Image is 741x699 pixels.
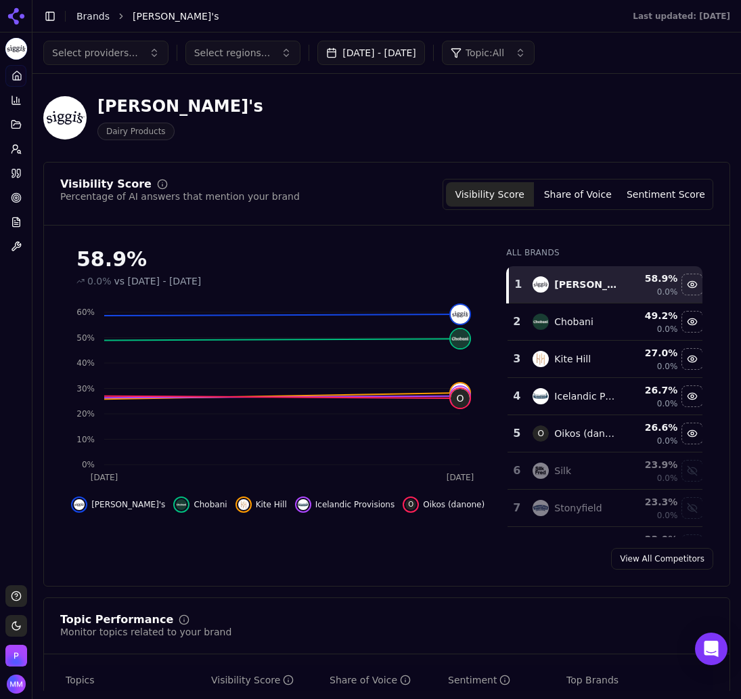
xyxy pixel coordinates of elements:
div: 23.9 % [629,458,677,471]
div: 2 [513,314,519,330]
button: Open user button [7,675,26,694]
span: 0.0% [657,473,678,484]
img: siggi's [451,305,470,324]
span: 0.0% [657,324,678,335]
a: Brands [76,11,110,22]
span: Kite Hill [256,499,287,510]
div: 3 [513,351,519,367]
nav: breadcrumb [76,9,606,23]
img: silk [533,463,549,479]
tr: 23.0%Show forager project data [508,527,704,564]
button: Hide kite hill data [681,348,703,370]
img: Siggi's [43,96,87,140]
div: 7 [513,500,519,516]
button: Hide kite hill data [235,496,287,513]
span: Oikos (danone) [423,499,485,510]
div: 6 [513,463,519,479]
div: 4 [513,388,519,404]
span: 0.0% [657,510,678,521]
div: [PERSON_NAME]'s [97,96,263,117]
button: [DATE] - [DATE] [317,41,425,65]
tr: 5OOikos (danone)26.6%0.0%Hide oikos (danone) data [508,415,704,452]
span: [PERSON_NAME]'s [91,499,165,510]
div: v 4.0.25 [38,22,66,33]
div: Topic Performance [60,614,173,625]
div: Sentiment [448,673,510,687]
span: Chobani [194,499,227,510]
button: Show silk data [681,460,703,482]
span: 0.0% [657,398,678,409]
img: kite hill [238,499,249,510]
span: Dairy Products [97,123,175,140]
tspan: 10% [76,435,95,444]
img: icelandic provisions [451,387,470,406]
span: Icelandic Provisions [315,499,395,510]
img: website_grey.svg [22,35,32,46]
img: icelandic provisions [533,388,549,404]
button: Hide oikos (danone) data [681,423,703,444]
img: chobani [533,314,549,330]
span: O [451,389,470,408]
div: Domain: [URL] [35,35,96,46]
tspan: 0% [82,460,95,469]
tspan: [DATE] [91,473,118,482]
button: Hide icelandic provisions data [681,385,703,407]
button: Sentiment Score [622,182,710,207]
tr: 3kite hillKite Hill27.0%0.0%Hide kite hill data [508,341,704,378]
div: Oikos (danone) [554,427,618,440]
img: chobani [176,499,187,510]
button: Hide chobani data [173,496,227,513]
span: Select providers... [52,46,138,60]
div: 26.6 % [629,421,677,434]
img: chobani [451,329,470,348]
div: Last updated: [DATE] [633,11,730,22]
th: visibilityScore [206,665,324,696]
span: 0.0% [657,287,678,297]
div: All Brands [506,247,702,258]
div: 23.0 % [629,532,677,546]
div: Icelandic Provisions [554,389,618,403]
button: Hide icelandic provisions data [295,496,395,513]
th: Top Brands [561,665,713,696]
th: sentiment [443,665,561,696]
div: 1 [514,276,519,293]
img: logo_orange.svg [22,22,32,33]
tspan: 60% [76,308,95,317]
tspan: 50% [76,333,95,343]
button: Share of Voice [534,182,622,207]
button: Hide siggi's data [71,496,165,513]
img: Molly McLay [7,675,26,694]
div: Open Intercom Messenger [695,633,727,665]
th: shareOfVoice [324,665,443,696]
span: 0.0% [657,361,678,372]
div: 49.2 % [629,309,677,322]
img: Perrill [5,645,27,666]
tr: 4icelandic provisionsIcelandic Provisions26.7%0.0%Hide icelandic provisions data [508,378,704,415]
button: Visibility Score [446,182,534,207]
span: 0.0% [657,436,678,446]
img: stonyfield [533,500,549,516]
div: Percentage of AI answers that mention your brand [60,190,300,203]
tr: 7stonyfieldStonyfield23.3%0.0%Show stonyfield data [508,490,704,527]
span: Topic: All [466,46,504,60]
div: Visibility Score [211,673,294,687]
div: Monitor topics related to your brand [60,625,231,639]
div: 27.0 % [629,346,677,360]
img: siggi's [533,276,549,293]
div: Share of Voice [330,673,411,687]
button: Hide siggi's data [681,274,703,295]
img: tab_keywords_by_traffic_grey.svg [135,79,145,89]
span: 0.0% [87,274,112,288]
button: Show forager project data [681,534,703,556]
img: tab_domain_overview_orange.svg [37,79,47,89]
button: Hide oikos (danone) data [403,496,485,513]
div: [PERSON_NAME]'s [554,278,618,291]
div: 58.9% [76,247,479,272]
span: Topics [66,673,95,687]
tspan: 30% [76,384,95,394]
div: 5 [513,425,519,442]
span: Select regions... [194,46,271,60]
span: Top Brands [566,673,619,687]
tspan: 40% [76,358,95,368]
th: Topics [60,665,206,696]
